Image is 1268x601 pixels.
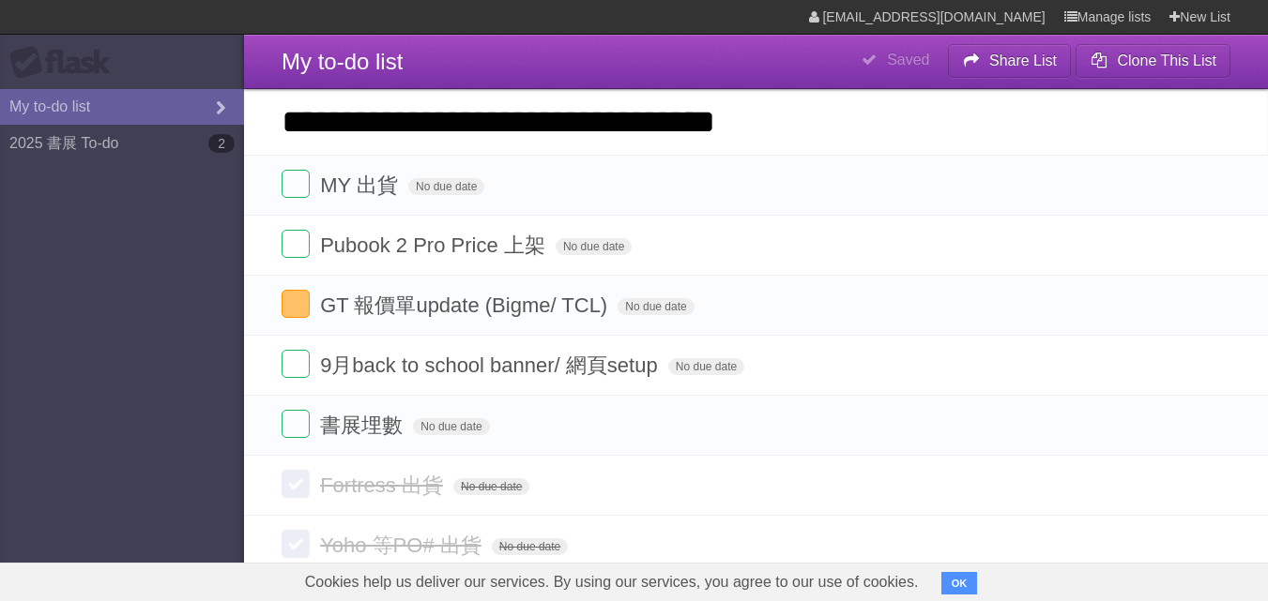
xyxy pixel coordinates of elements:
b: Clone This List [1117,53,1216,68]
span: 書展埋數 [320,413,407,437]
span: No due date [556,238,632,255]
label: Done [282,350,310,378]
span: Cookies help us deliver our services. By using our services, you agree to our use of cookies. [286,563,938,601]
label: Done [282,530,310,558]
span: Fortress 出貨 [320,473,448,497]
button: Share List [948,44,1072,78]
button: Clone This List [1076,44,1230,78]
span: 9月back to school banner/ 網頁setup [320,353,663,377]
span: No due date [453,478,529,495]
b: Saved [887,52,929,68]
span: No due date [668,358,744,375]
span: Pubook 2 Pro Price 上架 [320,233,550,257]
div: Flask [9,46,122,80]
span: My to-do list [282,49,403,74]
label: Done [282,290,310,318]
span: Yoho 等PO# 出貨 [320,533,486,557]
span: No due date [408,178,484,195]
label: Done [282,230,310,258]
b: 2 [208,134,235,153]
span: No due date [492,538,568,555]
span: No due date [618,298,694,315]
span: MY 出貨 [320,173,403,197]
button: OK [941,572,978,594]
label: Done [282,410,310,438]
label: Done [282,470,310,498]
span: GT 報價單update (Bigme/ TCL) [320,293,612,317]
span: No due date [413,418,489,435]
b: Share List [989,53,1057,68]
label: Done [282,170,310,198]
